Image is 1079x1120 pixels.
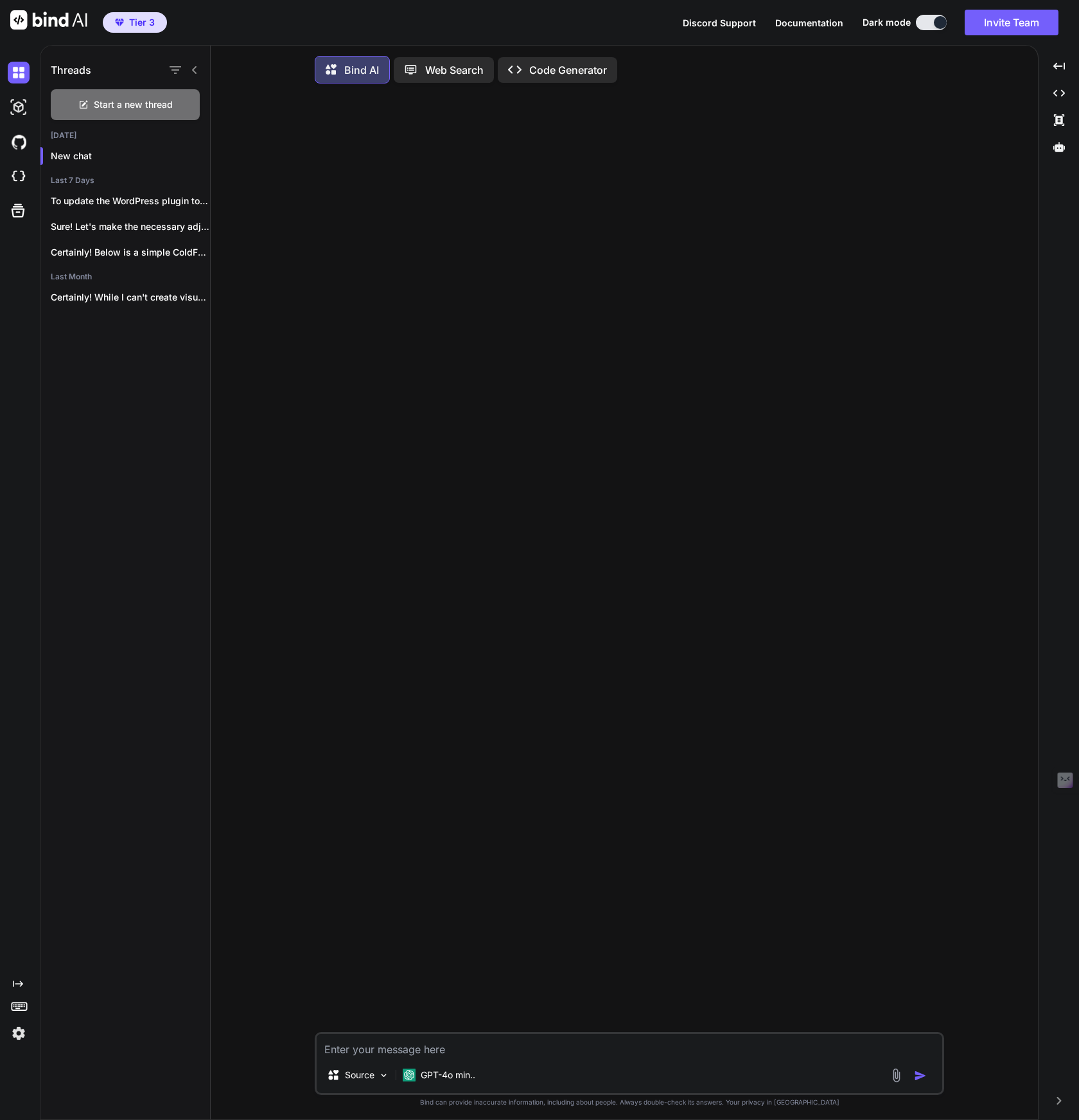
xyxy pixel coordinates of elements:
[683,16,756,30] button: Discord Support
[345,1069,374,1081] p: Source
[965,10,1058,35] button: Invite Team
[421,1069,475,1081] p: GPT-4o min..
[315,1098,944,1107] p: Bind can provide inaccurate information, including about people. Always double-check its answers....
[8,166,30,188] img: cloudideIcon
[8,131,30,153] img: githubDark
[889,1068,904,1083] img: attachment
[51,195,210,207] p: To update the WordPress plugin to allow...
[683,17,756,28] span: Discord Support
[8,62,30,83] img: darkChat
[51,62,91,78] h1: Threads
[51,246,210,259] p: Certainly! Below is a simple ColdFusion code...
[425,62,484,78] p: Web Search
[129,16,155,29] span: Tier 3
[403,1069,416,1081] img: GPT-4o mini
[10,10,87,30] img: Bind AI
[529,62,607,78] p: Code Generator
[863,16,911,29] span: Dark mode
[51,220,210,233] p: Sure! Let's make the necessary adjustments to...
[8,1022,30,1044] img: settings
[775,16,843,30] button: Documentation
[378,1070,389,1081] img: Pick Models
[775,17,843,28] span: Documentation
[40,272,210,282] h2: Last Month
[344,62,379,78] p: Bind AI
[8,96,30,118] img: darkAi-studio
[914,1069,927,1082] img: icon
[51,291,210,304] p: Certainly! While I can't create visual designs...
[94,98,173,111] span: Start a new thread
[40,175,210,186] h2: Last 7 Days
[40,130,210,141] h2: [DATE]
[51,150,210,162] p: New chat
[115,19,124,26] img: premium
[103,12,167,33] button: premiumTier 3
